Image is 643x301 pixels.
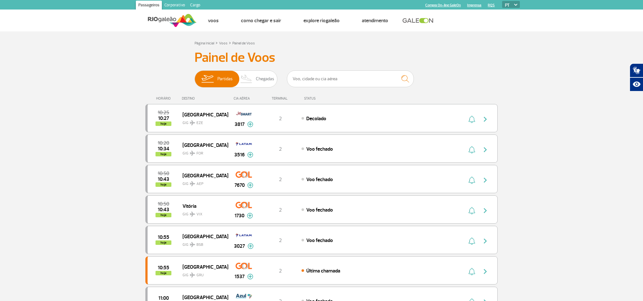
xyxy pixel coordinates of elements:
a: Cargo [188,1,203,11]
span: Chegadas [256,71,274,87]
img: mais-info-painel-voo.svg [248,243,254,249]
a: Corporativo [162,1,188,11]
a: Passageiros [136,1,162,11]
span: 2025-09-28 10:20:00 [158,141,169,145]
img: seta-direita-painel-voo.svg [481,268,489,275]
img: slider-embarque [197,71,217,87]
img: seta-direita-painel-voo.svg [481,176,489,184]
span: [GEOGRAPHIC_DATA] [182,232,223,240]
span: hoje [156,182,171,187]
img: destiny_airplane.svg [190,151,195,156]
a: Como chegar e sair [241,17,281,24]
img: sino-painel-voo.svg [468,115,475,123]
div: TERMINAL [260,96,301,101]
span: 1730 [235,212,244,219]
span: Voo fechado [306,237,333,244]
img: sino-painel-voo.svg [468,146,475,154]
span: Voo fechado [306,176,333,183]
span: GIG [182,117,223,126]
span: [GEOGRAPHIC_DATA] [182,110,223,119]
img: destiny_airplane.svg [190,272,195,278]
a: Voos [219,41,228,46]
img: mais-info-painel-voo.svg [247,182,253,188]
span: Voo fechado [306,207,333,213]
span: GIG [182,208,223,217]
span: 3027 [234,242,245,250]
span: Decolado [306,115,326,122]
a: Painel de Voos [232,41,255,46]
span: AEP [196,181,203,187]
span: 2025-09-28 11:00:00 [158,296,169,300]
span: 3516 [234,151,245,159]
a: Atendimento [362,17,388,24]
button: Abrir tradutor de língua de sinais. [630,63,643,77]
img: mais-info-painel-voo.svg [247,121,253,127]
span: VIX [196,212,202,217]
span: 2025-09-28 10:55:00 [158,265,169,270]
img: destiny_airplane.svg [190,120,195,125]
a: > [215,39,218,46]
span: 2 [279,237,282,244]
img: mais-info-painel-voo.svg [247,213,253,219]
span: 2 [279,176,282,183]
span: GIG [182,239,223,248]
div: DESTINO [182,96,228,101]
span: [GEOGRAPHIC_DATA] [182,171,223,180]
span: [GEOGRAPHIC_DATA] [182,141,223,149]
span: hoje [156,240,171,245]
span: 7670 [235,181,245,189]
input: Voo, cidade ou cia aérea [287,70,414,87]
a: Compra On-line GaleOn [425,3,461,7]
a: Imprensa [467,3,481,7]
img: seta-direita-painel-voo.svg [481,146,489,154]
img: mais-info-painel-voo.svg [247,152,253,158]
span: 2 [279,268,282,274]
div: Plugin de acessibilidade da Hand Talk. [630,63,643,91]
a: Voos [208,17,219,24]
span: hoje [156,271,171,275]
span: 2025-09-28 10:34:00 [158,147,169,151]
div: CIA AÉREA [228,96,260,101]
span: 2025-09-28 10:50:00 [158,171,169,176]
img: slider-desembarque [237,71,256,87]
a: Página Inicial [195,41,214,46]
a: > [229,39,231,46]
img: sino-painel-voo.svg [468,176,475,184]
div: STATUS [301,96,353,101]
span: hoje [156,121,171,126]
a: Explore RIOgaleão [303,17,340,24]
span: 2025-09-28 10:27:00 [158,116,169,121]
img: seta-direita-painel-voo.svg [481,207,489,214]
span: 2 [279,207,282,213]
button: Abrir recursos assistivos. [630,77,643,91]
span: 2025-09-28 10:50:00 [158,202,169,206]
span: 2 [279,115,282,122]
span: Última chamada [306,268,340,274]
img: destiny_airplane.svg [190,212,195,217]
span: 2025-09-28 10:55:00 [158,235,169,239]
img: destiny_airplane.svg [190,242,195,247]
span: GIG [182,178,223,187]
img: seta-direita-painel-voo.svg [481,237,489,245]
span: [GEOGRAPHIC_DATA] [182,263,223,271]
h3: Painel de Voos [195,50,448,66]
span: hoje [156,213,171,217]
img: destiny_airplane.svg [190,181,195,186]
span: 2 [279,146,282,152]
span: 2025-09-28 10:25:00 [158,110,169,115]
img: seta-direita-painel-voo.svg [481,115,489,123]
span: FOR [196,151,203,156]
img: sino-painel-voo.svg [468,237,475,245]
span: BSB [196,242,203,248]
span: hoje [156,152,171,156]
span: GIG [182,269,223,278]
span: 2025-09-28 10:43:00 [158,177,169,181]
a: RQS [488,3,495,7]
img: sino-painel-voo.svg [468,268,475,275]
span: 3817 [235,121,245,128]
span: Vitória [182,202,223,210]
div: HORÁRIO [147,96,182,101]
img: mais-info-painel-voo.svg [247,274,253,279]
span: Voo fechado [306,146,333,152]
span: GRU [196,272,204,278]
